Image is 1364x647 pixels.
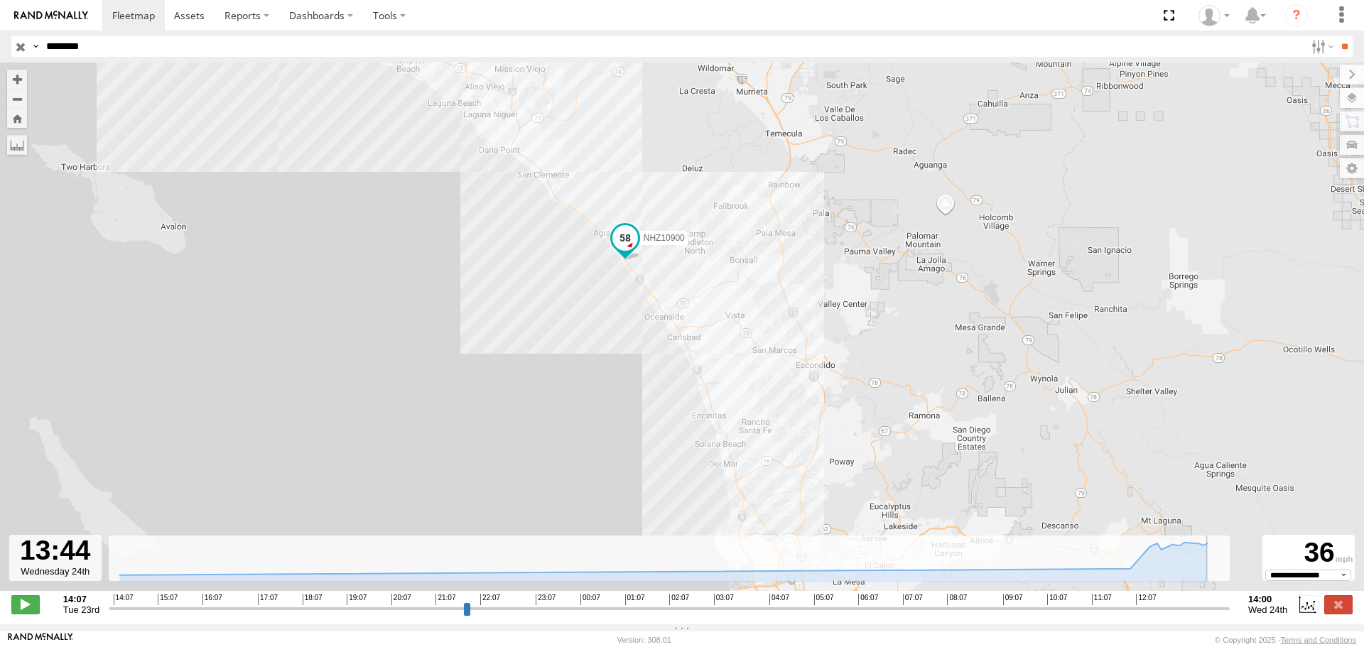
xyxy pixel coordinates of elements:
span: Tue 23rd Sep 2025 [63,604,99,615]
span: 00:07 [580,594,600,605]
span: 06:07 [858,594,878,605]
span: 03:07 [714,594,734,605]
button: Zoom Home [7,109,27,128]
label: Map Settings [1340,158,1364,178]
label: Close [1324,595,1353,614]
span: Wed 24th Sep 2025 [1248,604,1287,615]
span: 19:07 [347,594,367,605]
img: rand-logo.svg [14,11,88,21]
button: Zoom out [7,89,27,109]
span: 23:07 [536,594,556,605]
span: NHZ10900 [644,232,685,242]
span: 10:07 [1047,594,1067,605]
span: 08:07 [947,594,967,605]
label: Measure [7,135,27,155]
div: © Copyright 2025 - [1215,636,1356,644]
button: Zoom in [7,70,27,89]
span: 11:07 [1092,594,1112,605]
div: 36 [1265,537,1353,570]
i: ? [1285,4,1308,27]
span: 21:07 [435,594,455,605]
label: Search Query [30,36,41,57]
div: Version: 308.01 [617,636,671,644]
span: 07:07 [903,594,923,605]
span: 05:07 [814,594,834,605]
span: 01:07 [625,594,645,605]
span: 15:07 [158,594,178,605]
span: 04:07 [769,594,789,605]
span: 09:07 [1003,594,1023,605]
span: 16:07 [202,594,222,605]
span: 22:07 [480,594,500,605]
span: 20:07 [391,594,411,605]
a: Visit our Website [8,633,73,647]
a: Terms and Conditions [1281,636,1356,644]
span: 12:07 [1136,594,1156,605]
span: 17:07 [258,594,278,605]
strong: 14:07 [63,594,99,604]
label: Play/Stop [11,595,40,614]
div: Zulema McIntosch [1193,5,1235,26]
label: Search Filter Options [1306,36,1336,57]
span: 14:07 [114,594,134,605]
span: 02:07 [669,594,689,605]
span: 18:07 [303,594,323,605]
strong: 14:00 [1248,594,1287,604]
